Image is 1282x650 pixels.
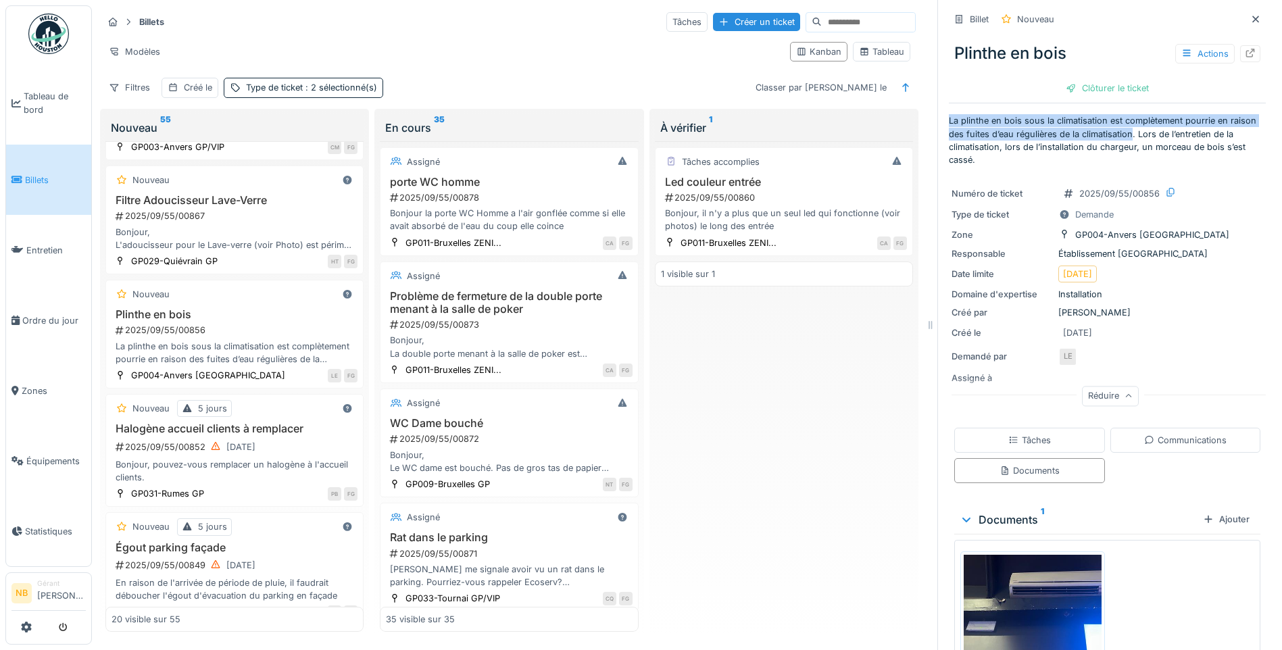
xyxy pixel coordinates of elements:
font: En cours [385,120,431,136]
span: Statistiques [25,525,86,538]
a: Tableau de bord [6,61,91,145]
h3: Led couleur entrée [661,176,907,189]
font: 2025/09/55/00860 [674,191,755,204]
a: Équipements [6,426,91,496]
div: GP004-Anvers [GEOGRAPHIC_DATA] [1075,228,1229,241]
div: GP003-Anvers GP/VIP [131,141,224,153]
div: [DATE] [226,559,255,572]
sup: 35 [434,120,445,136]
span: Ordre du jour [22,314,86,327]
div: Assigné [407,155,440,168]
div: GP009-Bruxelles GP [405,478,490,491]
div: HT [328,255,341,268]
font: 2025/09/55/00873 [399,318,479,331]
span: Zones [22,384,86,397]
div: Créé le [952,326,1053,339]
font: Documents [1013,466,1060,476]
div: PB [328,487,341,501]
sup: 1 [709,120,712,136]
font: Communications [1158,435,1227,445]
a: Statistiques [6,496,91,566]
div: GP029-Quiévrain GP [131,255,218,268]
font: À vérifier [660,120,706,136]
div: Tâches accomplies [682,155,760,168]
div: Bonjour, il n'y a plus que un seul led qui fonctionne (voir photos) le long des entrée [661,207,907,232]
font: 2025/09/55/00856 [125,324,205,336]
div: [PERSON_NAME] me signale avoir vu un rat dans le parking. Pourriez-vous rappeler Ecoserv? [GEOGRA... [386,563,632,589]
div: 2025/09/55/00856 [1079,187,1160,200]
div: LE [328,369,341,382]
font: Réduire [1088,390,1119,403]
font: [PERSON_NAME] [1058,306,1131,319]
div: GP004-Anvers [GEOGRAPHIC_DATA] [131,369,285,382]
div: Responsable [952,247,1053,260]
div: Type de ticket [952,208,1053,221]
strong: Billets [134,16,170,28]
div: GP033-Tournai GP/VIP [405,592,500,605]
h3: WC Dame bouché [386,417,632,430]
div: FG [619,236,633,250]
div: Numéro de ticket [952,187,1053,200]
font: 2025/09/55/00852 [125,441,205,453]
div: 5 jours [198,520,227,533]
sup: 1 [1041,511,1044,528]
div: Nouveau [132,402,170,415]
font: 2025/09/55/00878 [399,191,479,204]
div: 5 jours [198,402,227,415]
font: 2025/09/55/00849 [125,559,205,572]
div: Type de ticket [246,81,377,94]
div: GP011-Bruxelles ZENI... [405,236,501,249]
div: Bonjour, L'adoucisseur pour le Lave-verre (voir Photo) est périmé. Pourriez-vous, SVP, procéder à... [112,226,358,251]
div: 1 visible sur 1 [661,268,715,280]
h3: Filtre Adoucisseur Lave-Verre [112,194,358,207]
div: GP011-Bruxelles ZENI... [681,236,776,249]
font: Modèles [125,45,160,58]
div: Demandé par [952,350,1053,363]
div: Créé par [952,306,1053,319]
div: Bonjour, La double porte menant à la salle de poker est endommagée, principalement en raison du s... [386,334,632,359]
div: Tâches [666,12,708,32]
div: CQ [603,592,616,605]
div: FG [619,592,633,605]
div: CA [603,236,616,250]
div: CA [877,236,891,250]
h3: Halogène accueil clients à remplacer [112,422,358,435]
div: LE [1058,347,1077,366]
div: CA [603,364,616,377]
div: Assigné [407,511,440,524]
font: Documents [979,511,1038,528]
div: FG [344,605,358,619]
div: 20 visible sur 55 [112,613,180,626]
div: Date limite [952,268,1053,280]
img: Badge_color-CXgf-gQk.svg [28,14,69,54]
div: Domaine d'expertise [952,288,1053,301]
div: [DATE] [226,441,255,453]
div: Assigné à [952,372,1053,384]
div: FG [619,364,633,377]
div: CM [328,141,341,154]
div: FG [344,255,358,268]
span: Équipements [26,455,86,468]
font: Ajouter [1219,513,1250,526]
div: Gérant [37,578,86,589]
p: La plinthe en bois sous la climatisation est complètement pourrie en raison des fuites d’eau régu... [949,114,1266,166]
a: Ordre du jour [6,285,91,355]
div: Billet [970,13,989,26]
font: Clôturer le ticket [1082,82,1149,95]
font: 2025/09/55/00872 [399,432,479,445]
font: [PERSON_NAME] [37,591,109,601]
div: [DATE] [1063,326,1092,339]
div: GP011-Bruxelles ZENI... [405,364,501,376]
a: Zones [6,355,91,426]
div: Nouveau [132,520,170,533]
div: GP031-Rumes GP [131,605,204,618]
font: 2025/09/55/00867 [125,209,205,222]
span: Entretien [26,244,86,257]
div: Nouveau [132,174,170,186]
div: PB [328,605,341,619]
span: Billets [25,174,86,186]
font: Créer un ticket [735,16,795,28]
div: [DATE] [1063,268,1092,280]
li: NB [11,583,32,603]
div: Bonjour, Le WC dame est bouché. Pas de gros tas de papier visible, cela va necessiter sans doute ... [386,449,632,474]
